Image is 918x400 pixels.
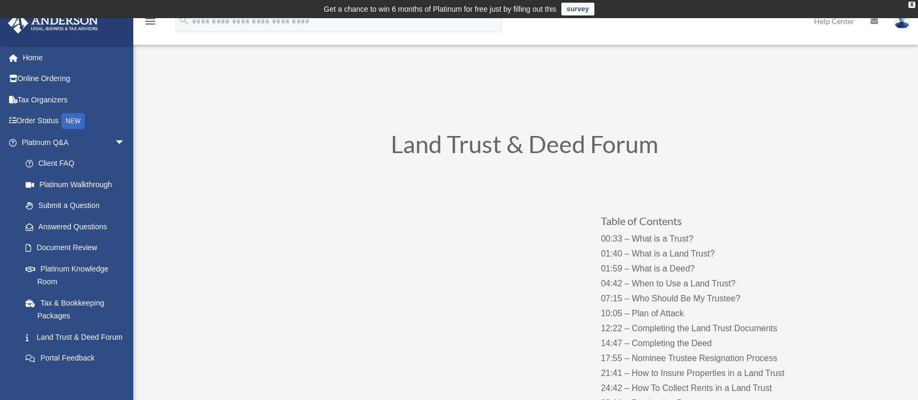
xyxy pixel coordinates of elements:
[561,3,594,15] a: survey
[144,15,157,28] i: menu
[894,13,910,29] img: User Pic
[237,132,812,162] h1: Land Trust & Deed Forum
[7,47,141,68] a: Home
[601,215,811,231] h3: Table of Contents
[15,195,141,217] a: Submit a Question
[15,174,141,195] a: Platinum Walkthrough
[7,110,141,132] a: Order StatusNEW
[7,89,141,110] a: Tax Organizers
[15,216,141,237] a: Answered Questions
[908,2,915,8] div: close
[144,19,157,28] a: menu
[15,258,141,292] a: Platinum Knowledge Room
[15,237,141,259] a: Document Review
[61,113,85,129] div: NEW
[7,68,141,90] a: Online Ordering
[15,153,141,174] a: Client FAQ
[324,3,557,15] div: Get a chance to win 6 months of Platinum for free just by filling out this
[178,14,190,26] i: search
[15,348,141,369] a: Portal Feedback
[15,292,141,326] a: Tax & Bookkeeping Packages
[7,132,141,153] a: Platinum Q&Aarrow_drop_down
[5,13,101,34] img: Anderson Advisors Platinum Portal
[15,326,136,348] a: Land Trust & Deed Forum
[115,132,136,154] span: arrow_drop_down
